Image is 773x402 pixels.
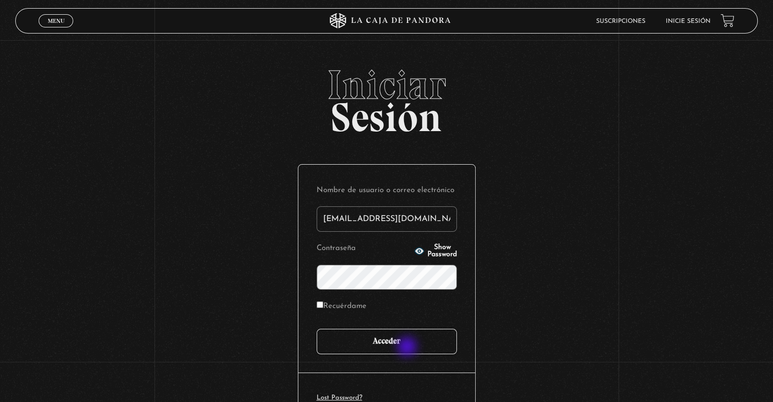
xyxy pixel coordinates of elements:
a: Suscripciones [596,18,645,24]
span: Menu [48,18,65,24]
h2: Sesión [15,65,757,130]
a: View your shopping cart [721,14,734,27]
span: Iniciar [15,65,757,105]
input: Recuérdame [317,301,323,308]
label: Contraseña [317,241,411,257]
span: Cerrar [44,26,68,34]
a: Inicie sesión [666,18,710,24]
label: Recuérdame [317,299,366,315]
input: Acceder [317,329,457,354]
button: Show Password [414,244,457,258]
label: Nombre de usuario o correo electrónico [317,183,457,199]
span: Show Password [427,244,457,258]
a: Lost Password? [317,394,362,401]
